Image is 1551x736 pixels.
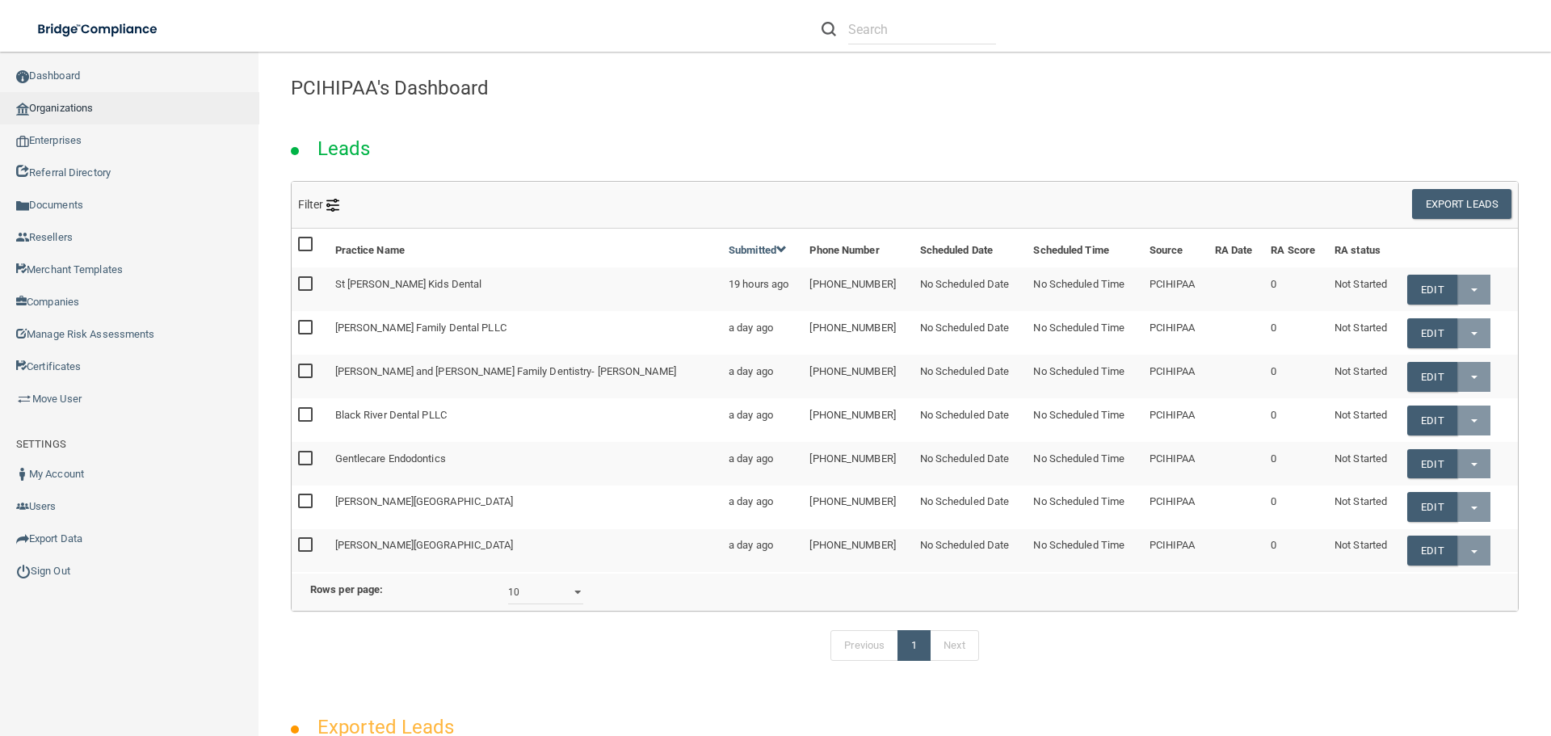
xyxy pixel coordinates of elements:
[1143,529,1208,572] td: PCIHIPAA
[803,355,913,398] td: [PHONE_NUMBER]
[301,126,387,171] h2: Leads
[1264,442,1328,486] td: 0
[1027,355,1142,398] td: No Scheduled Time
[1264,398,1328,442] td: 0
[822,22,836,36] img: ic-search.3b580494.png
[803,229,913,267] th: Phone Number
[1143,311,1208,355] td: PCIHIPAA
[1407,275,1456,305] a: Edit
[722,398,803,442] td: a day ago
[16,200,29,212] img: icon-documents.8dae5593.png
[722,442,803,486] td: a day ago
[1264,529,1328,572] td: 0
[1328,229,1401,267] th: RA status
[722,529,803,572] td: a day ago
[914,398,1028,442] td: No Scheduled Date
[1264,486,1328,529] td: 0
[329,442,723,486] td: Gentlecare Endodontics
[803,442,913,486] td: [PHONE_NUMBER]
[1143,355,1208,398] td: PCIHIPAA
[16,391,32,407] img: briefcase.64adab9b.png
[16,231,29,244] img: ic_reseller.de258add.png
[329,398,723,442] td: Black River Dental PLLC
[16,435,66,454] label: SETTINGS
[1264,267,1328,311] td: 0
[326,199,339,212] img: icon-filter@2x.21656d0b.png
[897,630,931,661] a: 1
[1027,398,1142,442] td: No Scheduled Time
[803,529,913,572] td: [PHONE_NUMBER]
[1264,311,1328,355] td: 0
[329,486,723,529] td: [PERSON_NAME][GEOGRAPHIC_DATA]
[16,70,29,83] img: ic_dashboard_dark.d01f4a41.png
[329,229,723,267] th: Practice Name
[1328,529,1401,572] td: Not Started
[1407,536,1456,566] a: Edit
[914,229,1028,267] th: Scheduled Date
[329,355,723,398] td: [PERSON_NAME] and [PERSON_NAME] Family Dentistry- [PERSON_NAME]
[1328,311,1401,355] td: Not Started
[16,500,29,513] img: icon-users.e205127d.png
[729,244,787,256] a: Submitted
[914,267,1028,311] td: No Scheduled Date
[24,13,173,46] img: bridge_compliance_login_screen.278c3ca4.svg
[1027,486,1142,529] td: No Scheduled Time
[1328,355,1401,398] td: Not Started
[830,630,898,661] a: Previous
[1328,398,1401,442] td: Not Started
[1407,492,1456,522] a: Edit
[914,442,1028,486] td: No Scheduled Date
[298,198,339,211] span: Filter
[914,311,1028,355] td: No Scheduled Date
[1143,486,1208,529] td: PCIHIPAA
[329,311,723,355] td: [PERSON_NAME] Family Dental PLLC
[914,486,1028,529] td: No Scheduled Date
[16,103,29,116] img: organization-icon.f8decf85.png
[1027,229,1142,267] th: Scheduled Time
[1264,355,1328,398] td: 0
[1407,318,1456,348] a: Edit
[1328,442,1401,486] td: Not Started
[16,532,29,545] img: icon-export.b9366987.png
[1027,529,1142,572] td: No Scheduled Time
[722,486,803,529] td: a day ago
[803,267,913,311] td: [PHONE_NUMBER]
[722,311,803,355] td: a day ago
[1027,311,1142,355] td: No Scheduled Time
[1027,442,1142,486] td: No Scheduled Time
[16,468,29,481] img: ic_user_dark.df1a06c3.png
[930,630,978,661] a: Next
[914,529,1028,572] td: No Scheduled Date
[803,398,913,442] td: [PHONE_NUMBER]
[291,78,1519,99] h4: PCIHIPAA's Dashboard
[1264,229,1328,267] th: RA Score
[16,564,31,578] img: ic_power_dark.7ecde6b1.png
[1407,449,1456,479] a: Edit
[722,267,803,311] td: 19 hours ago
[803,311,913,355] td: [PHONE_NUMBER]
[1143,442,1208,486] td: PCIHIPAA
[1143,267,1208,311] td: PCIHIPAA
[16,136,29,147] img: enterprise.0d942306.png
[1328,267,1401,311] td: Not Started
[1208,229,1265,267] th: RA Date
[1328,486,1401,529] td: Not Started
[329,529,723,572] td: [PERSON_NAME][GEOGRAPHIC_DATA]
[329,267,723,311] td: St [PERSON_NAME] Kids Dental
[1143,229,1208,267] th: Source
[914,355,1028,398] td: No Scheduled Date
[1407,362,1456,392] a: Edit
[1143,398,1208,442] td: PCIHIPAA
[848,15,996,44] input: Search
[310,583,383,595] b: Rows per page:
[1027,267,1142,311] td: No Scheduled Time
[722,355,803,398] td: a day ago
[1407,406,1456,435] a: Edit
[803,486,913,529] td: [PHONE_NUMBER]
[1412,189,1511,219] button: Export Leads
